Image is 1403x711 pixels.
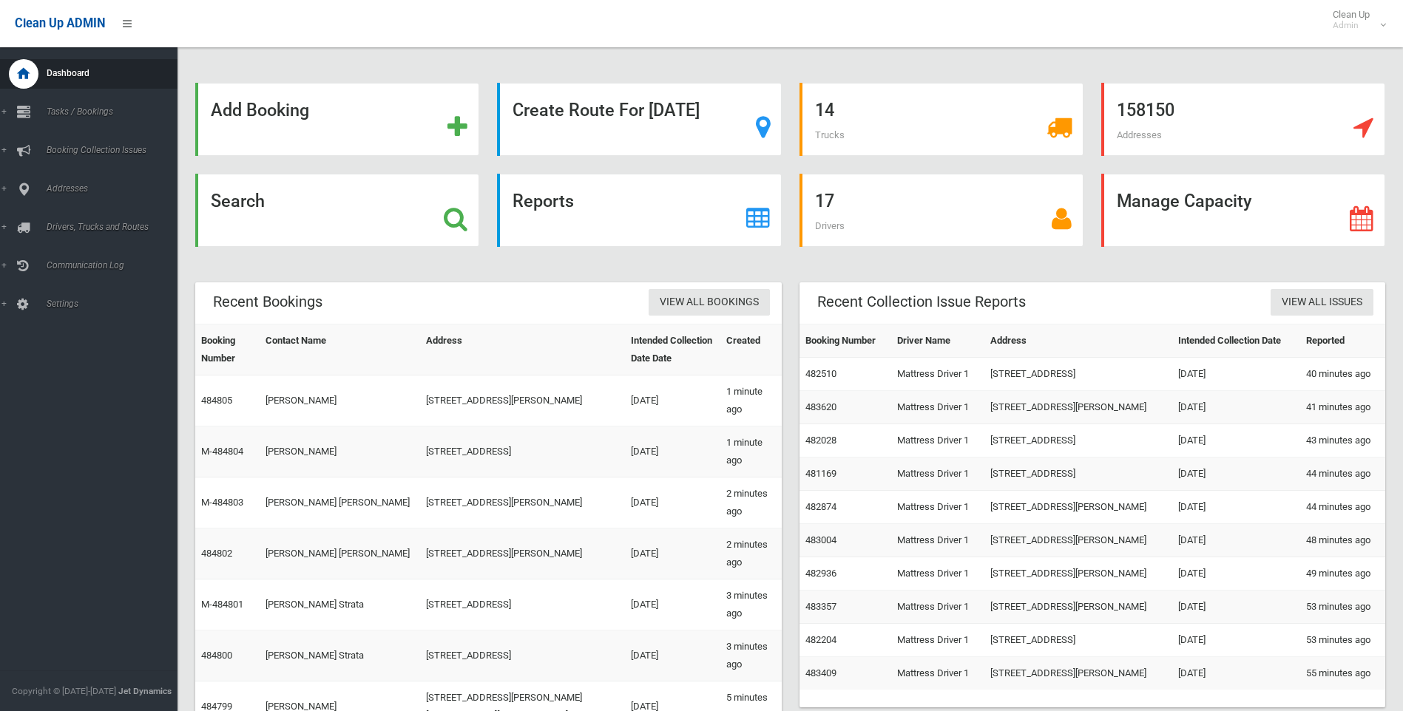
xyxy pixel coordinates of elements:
[260,477,420,528] td: [PERSON_NAME] [PERSON_NAME]
[201,599,243,610] a: M-484801
[720,426,782,477] td: 1 minute ago
[1300,391,1385,424] td: 41 minutes ago
[195,83,479,156] a: Add Booking
[799,288,1044,316] header: Recent Collection Issue Reports
[195,324,260,375] th: Booking Number
[260,630,420,681] td: [PERSON_NAME] Strata
[420,426,625,477] td: [STREET_ADDRESS]
[891,424,984,457] td: Mattress Driver 1
[420,528,625,579] td: [STREET_ADDRESS][PERSON_NAME]
[1300,424,1385,457] td: 43 minutes ago
[984,491,1172,524] td: [STREET_ADDRESS][PERSON_NAME]
[649,289,770,316] a: View All Bookings
[805,401,836,412] a: 483620
[1271,289,1373,316] a: View All Issues
[1172,424,1300,457] td: [DATE]
[195,288,340,316] header: Recent Bookings
[260,426,420,477] td: [PERSON_NAME]
[195,174,479,247] a: Search
[805,435,836,446] a: 482028
[260,579,420,630] td: [PERSON_NAME] Strata
[625,375,720,426] td: [DATE]
[891,324,984,358] th: Driver Name
[1172,391,1300,424] td: [DATE]
[815,100,834,120] strong: 14
[1172,624,1300,657] td: [DATE]
[1172,358,1300,391] td: [DATE]
[805,634,836,645] a: 482204
[891,524,984,557] td: Mattress Driver 1
[260,324,420,375] th: Contact Name
[805,468,836,479] a: 481169
[984,324,1172,358] th: Address
[891,457,984,491] td: Mattress Driver 1
[720,579,782,630] td: 3 minutes ago
[625,579,720,630] td: [DATE]
[1172,657,1300,690] td: [DATE]
[1117,100,1174,120] strong: 158150
[891,557,984,591] td: Mattress Driver 1
[1333,20,1370,31] small: Admin
[1172,457,1300,491] td: [DATE]
[420,324,625,375] th: Address
[201,548,232,559] a: 484802
[891,657,984,690] td: Mattress Driver 1
[42,222,189,232] span: Drivers, Trucks and Routes
[42,145,189,155] span: Booking Collection Issues
[42,183,189,194] span: Addresses
[1172,591,1300,624] td: [DATE]
[984,524,1172,557] td: [STREET_ADDRESS][PERSON_NAME]
[1300,591,1385,624] td: 53 minutes ago
[15,16,105,30] span: Clean Up ADMIN
[891,358,984,391] td: Mattress Driver 1
[42,68,189,78] span: Dashboard
[1101,83,1385,156] a: 158150 Addresses
[625,630,720,681] td: [DATE]
[799,324,891,358] th: Booking Number
[420,477,625,528] td: [STREET_ADDRESS][PERSON_NAME]
[420,630,625,681] td: [STREET_ADDRESS]
[984,391,1172,424] td: [STREET_ADDRESS][PERSON_NAME]
[118,686,172,696] strong: Jet Dynamics
[720,477,782,528] td: 2 minutes ago
[497,174,781,247] a: Reports
[625,426,720,477] td: [DATE]
[891,591,984,624] td: Mattress Driver 1
[1300,524,1385,557] td: 48 minutes ago
[12,686,116,696] span: Copyright © [DATE]-[DATE]
[815,191,834,211] strong: 17
[201,446,243,457] a: M-484804
[1117,191,1251,211] strong: Manage Capacity
[984,624,1172,657] td: [STREET_ADDRESS]
[260,528,420,579] td: [PERSON_NAME] [PERSON_NAME]
[1300,324,1385,358] th: Reported
[260,375,420,426] td: [PERSON_NAME]
[201,395,232,406] a: 484805
[1172,324,1300,358] th: Intended Collection Date
[1300,657,1385,690] td: 55 minutes ago
[984,457,1172,491] td: [STREET_ADDRESS]
[984,657,1172,690] td: [STREET_ADDRESS][PERSON_NAME]
[420,579,625,630] td: [STREET_ADDRESS]
[625,528,720,579] td: [DATE]
[984,424,1172,457] td: [STREET_ADDRESS]
[815,220,845,231] span: Drivers
[984,358,1172,391] td: [STREET_ADDRESS]
[805,568,836,579] a: 482936
[1300,557,1385,591] td: 49 minutes ago
[805,368,836,379] a: 482510
[201,650,232,661] a: 484800
[815,129,845,140] span: Trucks
[420,375,625,426] td: [STREET_ADDRESS][PERSON_NAME]
[799,174,1083,247] a: 17 Drivers
[211,100,309,120] strong: Add Booking
[720,528,782,579] td: 2 minutes ago
[201,497,243,508] a: M-484803
[1101,174,1385,247] a: Manage Capacity
[1172,491,1300,524] td: [DATE]
[1300,491,1385,524] td: 44 minutes ago
[42,260,189,271] span: Communication Log
[1172,557,1300,591] td: [DATE]
[805,667,836,678] a: 483409
[1300,624,1385,657] td: 53 minutes ago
